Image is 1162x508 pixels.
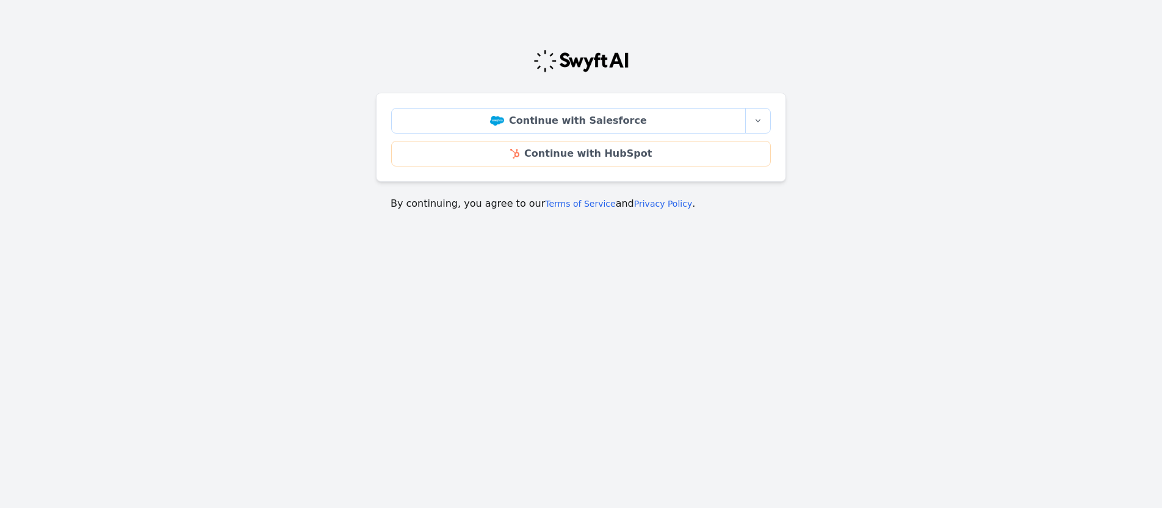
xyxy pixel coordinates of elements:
img: Swyft Logo [533,49,629,73]
img: Salesforce [490,116,504,126]
p: By continuing, you agree to our and . [391,196,771,211]
a: Privacy Policy [634,199,692,209]
img: HubSpot [510,149,519,159]
a: Continue with Salesforce [391,108,746,134]
a: Terms of Service [545,199,615,209]
a: Continue with HubSpot [391,141,771,166]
